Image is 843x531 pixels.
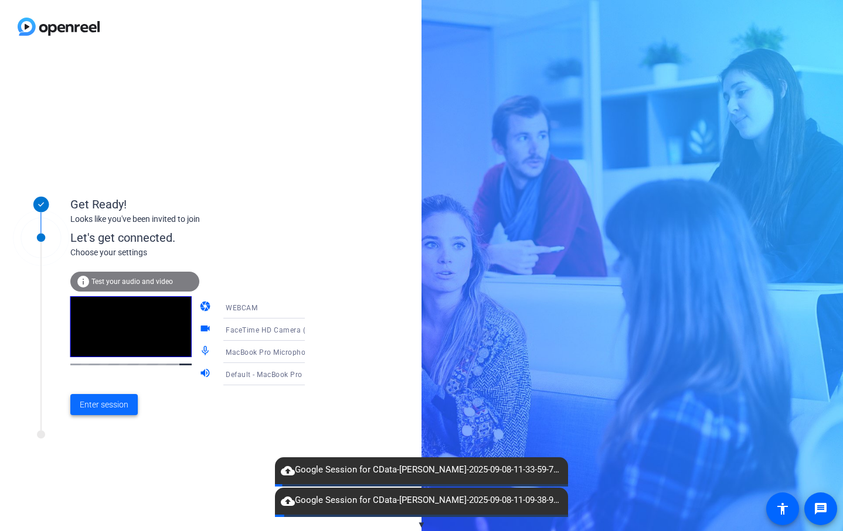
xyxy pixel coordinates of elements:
[70,229,329,246] div: Let's get connected.
[226,304,257,312] span: WEBCAM
[70,196,305,213] div: Get Ready!
[199,367,213,381] mat-icon: volume_up
[70,213,305,225] div: Looks like you've been invited to join
[226,347,345,357] span: MacBook Pro Microphone (Built-in)
[417,519,426,530] span: ▼
[275,494,568,508] span: Google Session for CData-[PERSON_NAME]-2025-09-08-11-09-38-932-3.webm
[70,394,138,415] button: Enter session
[76,275,90,289] mat-icon: info
[199,300,213,314] mat-icon: camera
[226,325,346,334] span: FaceTime HD Camera (3A71:F4B5)
[776,502,790,516] mat-icon: accessibility
[70,246,329,259] div: Choose your settings
[199,345,213,359] mat-icon: mic_none
[814,502,828,516] mat-icon: message
[275,463,568,477] span: Google Session for CData-[PERSON_NAME]-2025-09-08-11-33-59-772-3.webm
[199,323,213,337] mat-icon: videocam
[80,399,128,411] span: Enter session
[91,278,173,286] span: Test your audio and video
[226,369,367,379] span: Default - MacBook Pro Speakers (Built-in)
[281,494,295,508] mat-icon: cloud_upload
[281,464,295,478] mat-icon: cloud_upload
